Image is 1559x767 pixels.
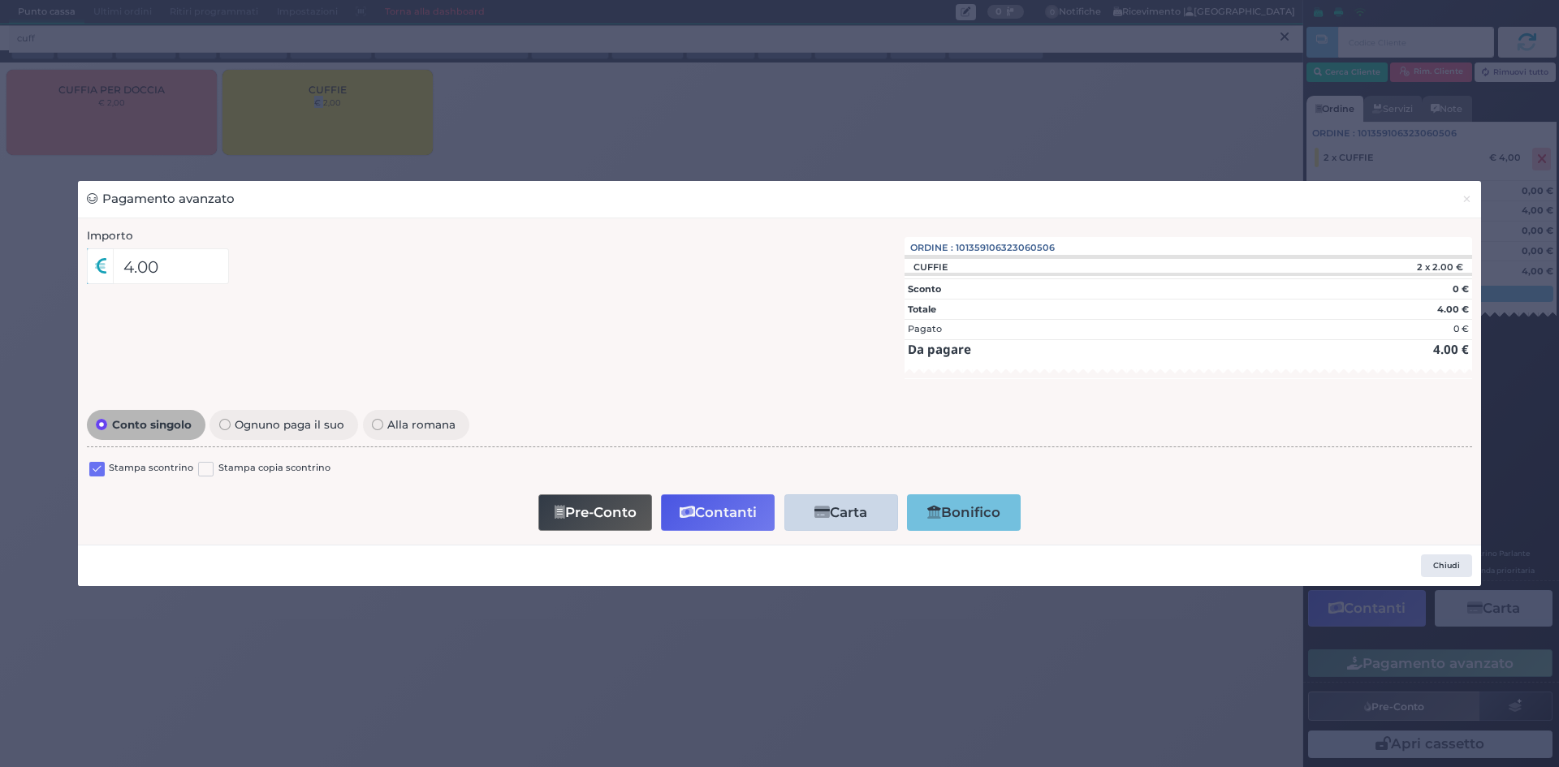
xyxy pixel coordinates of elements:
input: Es. 30.99 [113,248,229,284]
button: Chiudi [1453,181,1481,218]
strong: 4.00 € [1433,341,1469,357]
strong: 4.00 € [1437,304,1469,315]
div: CUFFIE [905,261,957,273]
strong: 0 € [1453,283,1469,295]
button: Pre-Conto [538,494,652,531]
button: Contanti [661,494,775,531]
span: Alla romana [383,419,460,430]
strong: Sconto [908,283,941,295]
button: Bonifico [907,494,1021,531]
span: Conto singolo [107,419,196,430]
span: 101359106323060506 [956,241,1055,255]
label: Importo [87,227,133,243]
div: 0 € [1453,322,1469,336]
button: Chiudi [1421,554,1472,577]
h3: Pagamento avanzato [87,190,235,209]
div: Pagato [908,322,942,336]
strong: Da pagare [908,341,971,357]
label: Stampa scontrino [109,461,193,476]
span: Ognuno paga il suo [231,419,349,430]
label: Stampa copia scontrino [218,461,330,476]
span: Ordine : [910,241,953,255]
div: 2 x 2.00 € [1330,261,1472,273]
strong: Totale [908,304,936,315]
span: × [1462,190,1472,208]
button: Carta [784,494,898,531]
